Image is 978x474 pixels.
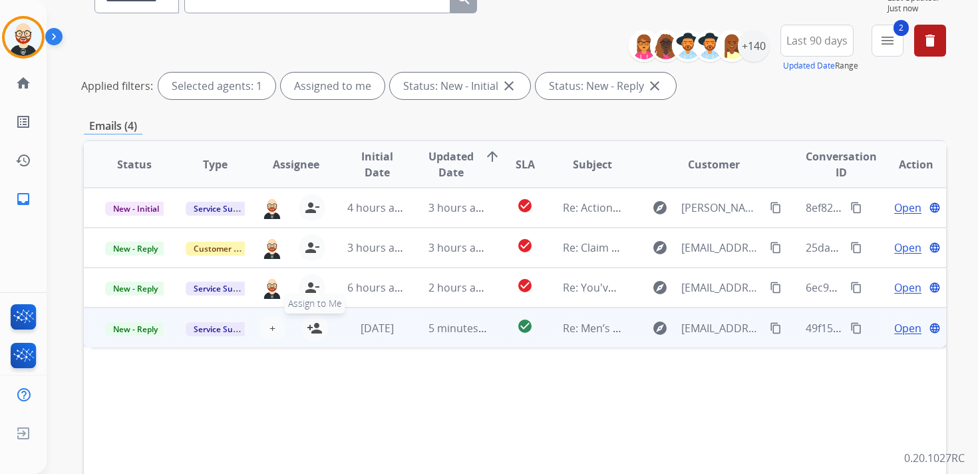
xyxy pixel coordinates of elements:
[783,61,835,71] button: Updated Date
[894,320,921,336] span: Open
[517,318,533,334] mat-icon: check_circle
[269,320,275,336] span: +
[105,322,166,336] span: New - Reply
[516,156,535,172] span: SLA
[780,25,854,57] button: Last 90 days
[428,148,474,180] span: Updated Date
[563,240,800,255] span: Re: Claim Update - Next Steps - Action Required
[304,280,320,296] mat-icon: person_remove
[347,280,407,295] span: 6 hours ago
[261,196,283,219] img: agent-avatar
[786,38,848,43] span: Last 90 days
[281,73,385,99] div: Assigned to me
[361,321,394,336] span: [DATE]
[5,19,42,56] img: avatar
[428,200,488,215] span: 3 hours ago
[681,280,762,296] span: [EMAIL_ADDRESS][DOMAIN_NAME]
[259,315,285,342] button: +
[929,282,941,294] mat-icon: language
[770,282,782,294] mat-icon: content_copy
[15,75,31,91] mat-icon: home
[872,25,903,57] button: 2
[880,33,896,49] mat-icon: menu
[652,320,668,336] mat-icon: explore
[894,280,921,296] span: Open
[850,242,862,254] mat-icon: content_copy
[347,240,407,255] span: 3 hours ago
[573,156,612,172] span: Subject
[894,240,921,256] span: Open
[304,200,320,216] mat-icon: person_remove
[652,280,668,296] mat-icon: explore
[15,191,31,207] mat-icon: inbox
[647,78,663,94] mat-icon: close
[304,240,320,256] mat-icon: person_remove
[904,450,965,466] p: 0.20.1027RC
[929,242,941,254] mat-icon: language
[105,202,167,216] span: New - Initial
[307,320,323,336] mat-icon: person_add
[681,240,762,256] span: [EMAIL_ADDRESS][DOMAIN_NAME]
[850,282,862,294] mat-icon: content_copy
[261,276,283,299] img: agent-avatar
[850,322,862,334] mat-icon: content_copy
[81,78,153,94] p: Applied filters:
[806,148,877,180] span: Conversation ID
[186,282,261,296] span: Service Support
[117,156,152,172] span: Status
[105,242,166,256] span: New - Reply
[428,240,488,255] span: 3 hours ago
[517,198,533,214] mat-icon: check_circle
[783,60,858,71] span: Range
[865,141,946,188] th: Action
[390,73,530,99] div: Status: New - Initial
[285,294,345,314] span: Assign to Me
[681,200,762,216] span: [PERSON_NAME][EMAIL_ADDRESS][DOMAIN_NAME]
[894,20,909,36] span: 2
[681,320,762,336] span: [EMAIL_ADDRESS][DOMAIN_NAME]
[428,321,500,336] span: 5 minutes ago
[770,242,782,254] mat-icon: content_copy
[770,322,782,334] mat-icon: content_copy
[484,148,500,164] mat-icon: arrow_upward
[536,73,676,99] div: Status: New - Reply
[105,282,166,296] span: New - Reply
[186,202,261,216] span: Service Support
[888,3,946,14] span: Just now
[517,278,533,294] mat-icon: check_circle
[158,73,275,99] div: Selected agents: 1
[15,152,31,168] mat-icon: history
[894,200,921,216] span: Open
[501,78,517,94] mat-icon: close
[15,114,31,130] mat-icon: list_alt
[347,148,406,180] span: Initial Date
[517,238,533,254] mat-icon: check_circle
[428,280,488,295] span: 2 hours ago
[922,33,938,49] mat-icon: delete
[850,202,862,214] mat-icon: content_copy
[347,200,407,215] span: 4 hours ago
[929,322,941,334] mat-icon: language
[186,242,272,256] span: Customer Support
[186,322,261,336] span: Service Support
[652,200,668,216] mat-icon: explore
[84,118,142,134] p: Emails (4)
[261,236,283,259] img: agent-avatar
[652,240,668,256] mat-icon: explore
[203,156,228,172] span: Type
[688,156,740,172] span: Customer
[929,202,941,214] mat-icon: language
[273,156,319,172] span: Assignee
[738,30,770,62] div: +140
[301,315,328,342] button: Assign to Me
[770,202,782,214] mat-icon: content_copy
